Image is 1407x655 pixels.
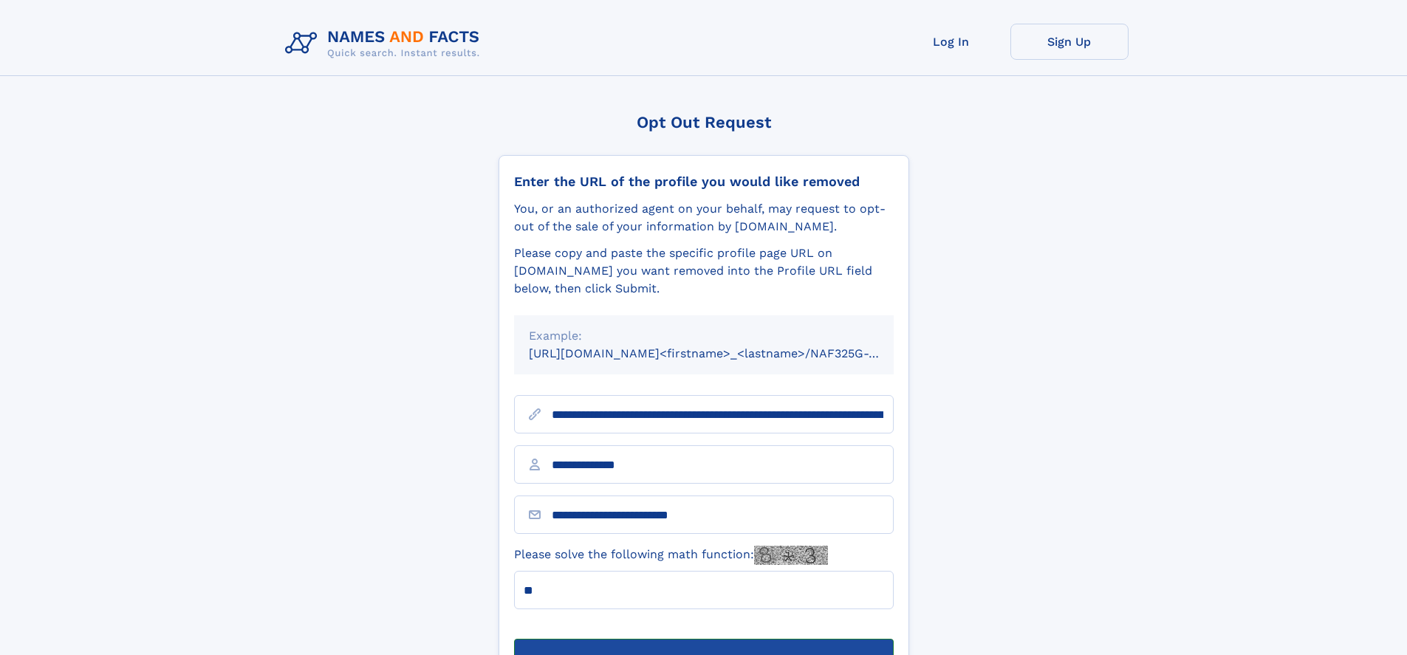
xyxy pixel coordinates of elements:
[514,244,894,298] div: Please copy and paste the specific profile page URL on [DOMAIN_NAME] you want removed into the Pr...
[514,174,894,190] div: Enter the URL of the profile you would like removed
[892,24,1010,60] a: Log In
[529,346,922,360] small: [URL][DOMAIN_NAME]<firstname>_<lastname>/NAF325G-xxxxxxxx
[514,546,828,565] label: Please solve the following math function:
[279,24,492,64] img: Logo Names and Facts
[499,113,909,131] div: Opt Out Request
[1010,24,1129,60] a: Sign Up
[529,327,879,345] div: Example:
[514,200,894,236] div: You, or an authorized agent on your behalf, may request to opt-out of the sale of your informatio...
